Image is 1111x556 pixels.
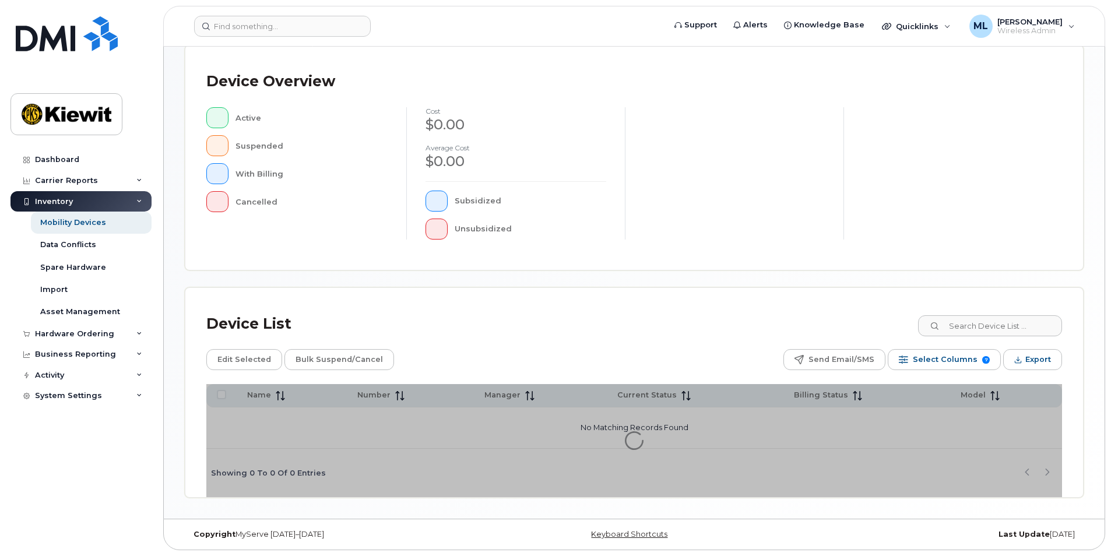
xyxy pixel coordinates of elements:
div: With Billing [235,163,388,184]
input: Search Device List ... [918,315,1062,336]
a: Keyboard Shortcuts [591,530,667,539]
span: Send Email/SMS [808,351,874,368]
div: Subsidized [455,191,607,212]
div: Device Overview [206,66,335,97]
span: Bulk Suspend/Cancel [296,351,383,368]
div: $0.00 [426,115,606,135]
div: [DATE] [784,530,1084,539]
div: Suspended [235,135,388,156]
button: Edit Selected [206,349,282,370]
span: Alerts [743,19,768,31]
strong: Last Update [999,530,1050,539]
strong: Copyright [194,530,235,539]
button: Bulk Suspend/Cancel [284,349,394,370]
a: Alerts [725,13,776,37]
span: ML [973,19,988,33]
button: Export [1003,349,1062,370]
div: Device List [206,309,291,339]
span: Knowledge Base [794,19,864,31]
a: Support [666,13,725,37]
div: MyServe [DATE]–[DATE] [185,530,484,539]
a: Knowledge Base [776,13,873,37]
span: [PERSON_NAME] [997,17,1063,26]
div: $0.00 [426,152,606,171]
span: Support [684,19,717,31]
h4: Average cost [426,144,606,152]
div: Quicklinks [874,15,959,38]
div: Unsubsidized [455,219,607,240]
span: Select Columns [913,351,978,368]
div: Active [235,107,388,128]
div: Matthew Linderman [961,15,1083,38]
span: Quicklinks [896,22,938,31]
span: Wireless Admin [997,26,1063,36]
div: Cancelled [235,191,388,212]
span: Edit Selected [217,351,271,368]
button: Send Email/SMS [783,349,885,370]
span: 7 [982,356,990,364]
iframe: Messenger Launcher [1060,505,1102,547]
h4: cost [426,107,606,115]
span: Export [1025,351,1051,368]
input: Find something... [194,16,371,37]
button: Select Columns 7 [888,349,1001,370]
